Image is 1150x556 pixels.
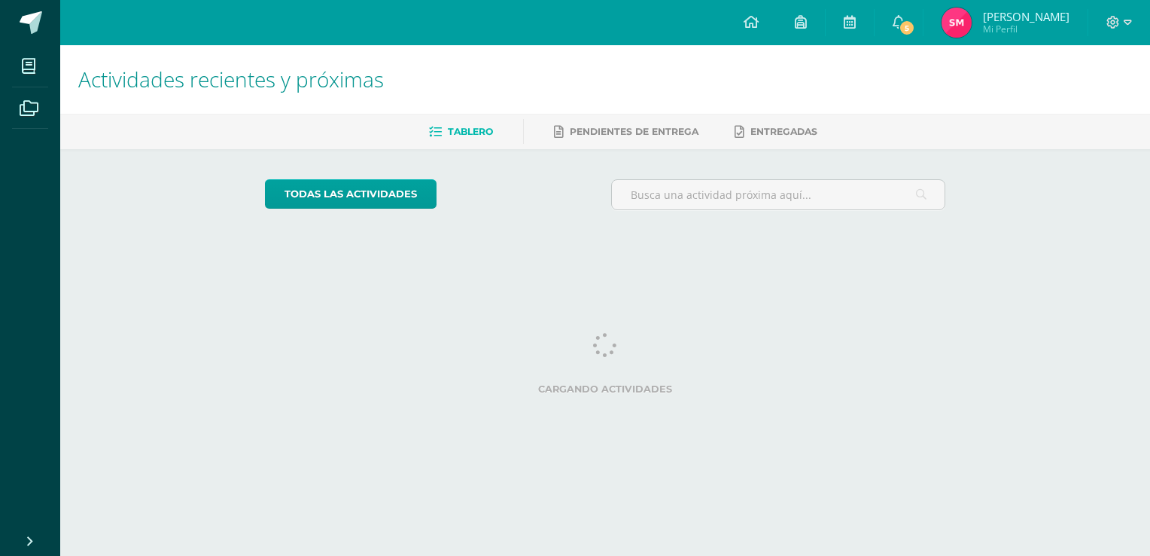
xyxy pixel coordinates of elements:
[899,20,915,36] span: 5
[265,179,437,209] a: todas las Actividades
[942,8,972,38] img: c7d2b792de1443581096360968678093.png
[429,120,493,144] a: Tablero
[983,9,1069,24] span: [PERSON_NAME]
[612,180,945,209] input: Busca una actividad próxima aquí...
[735,120,817,144] a: Entregadas
[78,65,384,93] span: Actividades recientes y próximas
[448,126,493,137] span: Tablero
[983,23,1069,35] span: Mi Perfil
[570,126,698,137] span: Pendientes de entrega
[750,126,817,137] span: Entregadas
[265,383,946,395] label: Cargando actividades
[554,120,698,144] a: Pendientes de entrega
